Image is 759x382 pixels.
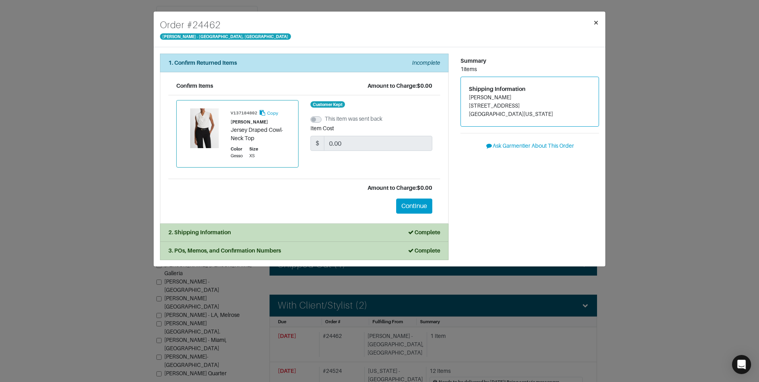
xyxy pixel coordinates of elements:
strong: 3. POs, Memos, and Confirmation Numbers [168,247,281,254]
label: This item was sent back [325,115,382,123]
button: Ask Garmentier About This Order [460,140,599,152]
strong: 1. Confirm Returned Items [168,60,237,66]
strong: Complete [407,247,440,254]
label: Item Cost [310,124,334,133]
h4: Order # 24462 [160,18,291,32]
div: Color [231,146,243,152]
div: Amount to Charge: $0.00 [368,82,432,90]
div: Amount to Charge: $0.00 [176,184,432,192]
div: Summary [460,57,599,65]
div: Open Intercom Messenger [732,355,751,374]
address: [PERSON_NAME] [STREET_ADDRESS] [GEOGRAPHIC_DATA][US_STATE] [469,93,591,118]
small: [PERSON_NAME] [231,120,268,124]
small: Copy [267,111,278,116]
button: Copy [258,108,279,118]
div: Gesso [231,152,243,159]
span: Shipping Information [469,86,526,92]
span: $ [310,136,324,151]
button: Continue [396,199,432,214]
span: × [593,17,599,28]
div: Size [249,146,258,152]
div: XS [249,152,258,159]
div: Jersey Draped Cowl-Neck Top [231,126,290,143]
div: 1 items [460,65,599,73]
strong: Complete [407,229,440,235]
span: [PERSON_NAME] - [GEOGRAPHIC_DATA], [GEOGRAPHIC_DATA] [160,33,291,40]
button: Close [587,12,605,34]
em: Incomplete [412,60,440,66]
strong: 2. Shipping Information [168,229,231,235]
div: Confirm Items [176,82,213,90]
img: Product [185,108,224,148]
span: Customer Kept [310,101,345,108]
small: V137184802 [231,111,257,116]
